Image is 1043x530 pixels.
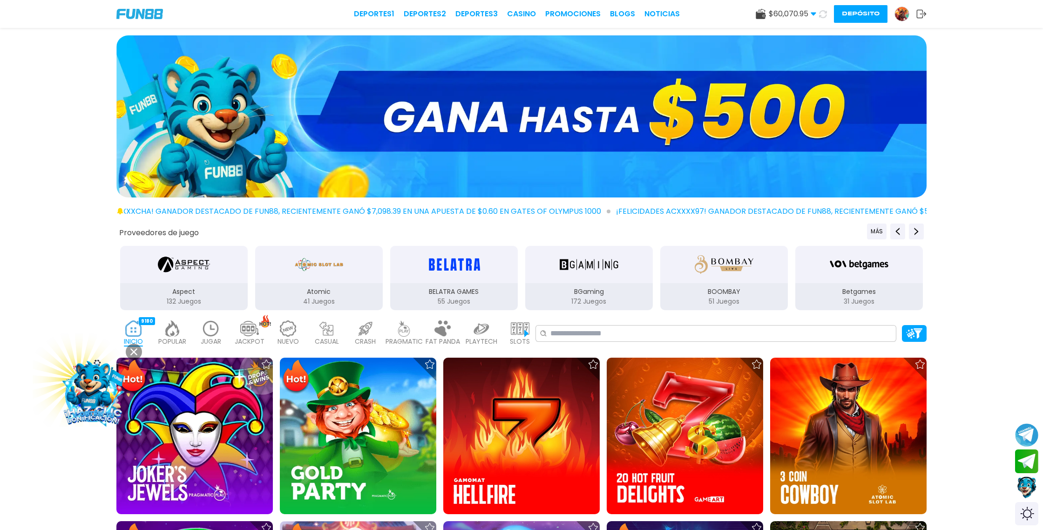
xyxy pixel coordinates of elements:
img: Company Logo [116,9,163,19]
div: Switch theme [1015,502,1038,525]
button: Depósito [834,5,887,23]
a: Promociones [545,8,601,20]
span: ¡FELICIDADES gabxxxxcha! GANADOR DESTACADO DE FUN88, RECIENTEMENTE GANÓ $7,098.39 EN UNA APUESTA ... [51,206,610,217]
button: Aspect [116,245,251,311]
p: CRASH [355,337,376,347]
p: 51 Juegos [660,297,788,306]
button: Join telegram [1015,449,1038,474]
img: slots_light.webp [511,320,529,337]
p: FAT PANDA [426,337,460,347]
button: Previous providers [867,224,887,239]
img: Atomic [293,251,345,278]
button: Next providers [909,224,924,239]
img: BGaming [560,251,618,278]
button: Contact customer service [1015,476,1038,500]
img: casual_light.webp [318,320,336,337]
p: Aspect [120,287,248,297]
div: 9180 [139,317,155,325]
button: Join telegram channel [1015,423,1038,447]
img: home_active.webp [124,320,143,337]
a: Deportes2 [404,8,446,20]
button: BELATRA GAMES [386,245,521,311]
p: BELATRA GAMES [390,287,518,297]
p: JACKPOT [235,337,264,347]
p: PLAYTECH [466,337,497,347]
img: Hellfire [443,358,600,514]
img: new_light.webp [279,320,298,337]
img: jackpot_light.webp [240,320,259,337]
a: Deportes1 [354,8,394,20]
img: 3 Coin Cowboy [770,358,927,514]
p: 172 Juegos [525,297,653,306]
img: pragmatic_light.webp [395,320,413,337]
p: JUGAR [201,337,221,347]
img: Platform Filter [906,328,922,338]
a: BLOGS [610,8,635,20]
a: Avatar [894,7,916,21]
p: 132 Juegos [120,297,248,306]
p: Betgames [795,287,923,297]
p: BOOMBAY [660,287,788,297]
p: Atomic [255,287,383,297]
img: GANA hasta $500 [116,35,927,197]
p: CASUAL [315,337,339,347]
img: recent_light.webp [202,320,220,337]
p: INICIO [124,337,143,347]
img: Hot [281,359,311,395]
p: 31 Juegos [795,297,923,306]
img: BOOMBAY [695,251,753,278]
button: BGaming [521,245,657,311]
p: 41 Juegos [255,297,383,306]
img: fat_panda_light.webp [433,320,452,337]
img: Betgames [830,251,888,278]
a: CASINO [507,8,536,20]
p: NUEVO [278,337,299,347]
p: POPULAR [158,337,186,347]
a: NOTICIAS [644,8,680,20]
img: Avatar [895,7,909,21]
img: Gold Party [280,358,436,514]
img: 20 Hot Fruit Delights [607,358,763,514]
a: Deportes3 [455,8,498,20]
p: SLOTS [510,337,530,347]
p: BGaming [525,287,653,297]
img: playtech_light.webp [472,320,491,337]
img: Joker's Jewels [116,358,273,514]
p: PRAGMATIC [386,337,423,347]
img: popular_light.webp [163,320,182,337]
img: Image Link [51,348,135,433]
img: hot [259,315,271,327]
img: crash_light.webp [356,320,375,337]
button: BOOMBAY [657,245,792,311]
img: BELATRA GAMES [425,251,483,278]
button: Betgames [792,245,927,311]
span: $ 60,070.95 [769,8,816,20]
button: Proveedores de juego [119,228,199,238]
p: 55 Juegos [390,297,518,306]
button: Atomic [251,245,386,311]
img: Aspect [158,251,210,278]
button: Previous providers [890,224,905,239]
